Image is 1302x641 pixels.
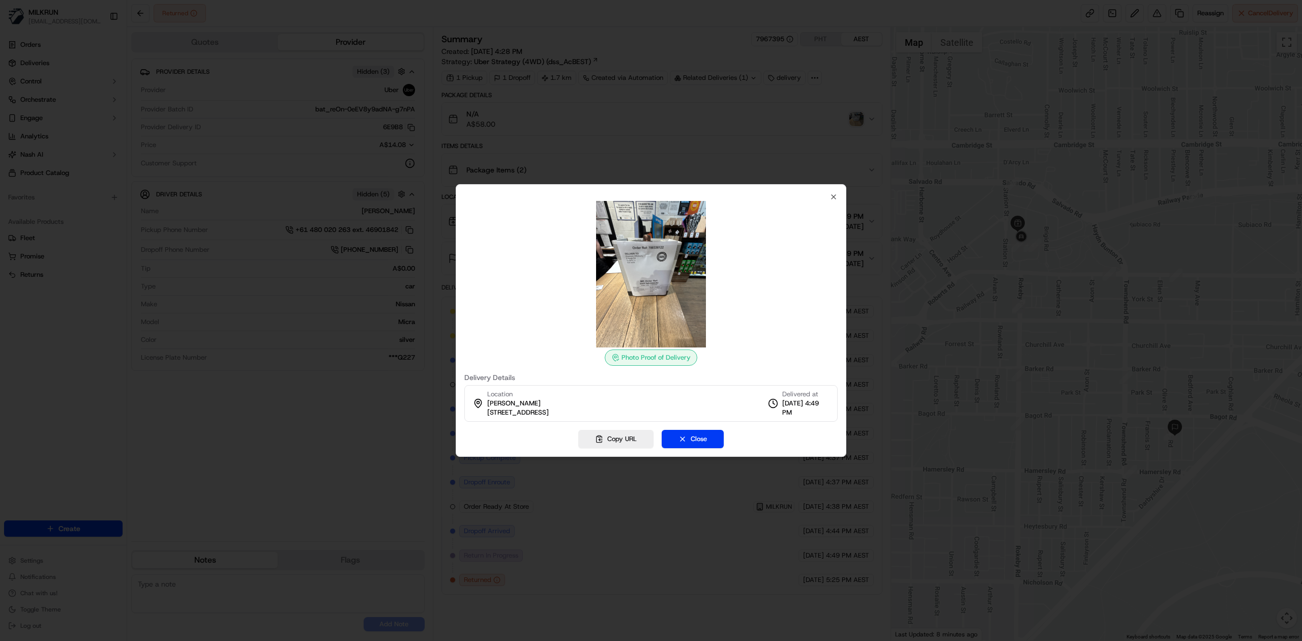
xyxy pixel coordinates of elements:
span: [PERSON_NAME] [487,399,541,408]
label: Delivery Details [464,374,838,381]
span: Delivered at [782,390,829,399]
span: [DATE] 4:49 PM [782,399,829,417]
div: Photo Proof of Delivery [605,349,697,366]
img: photo_proof_of_delivery image [578,201,724,347]
button: Copy URL [578,430,654,448]
span: [STREET_ADDRESS] [487,408,549,417]
span: Location [487,390,513,399]
button: Close [662,430,724,448]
